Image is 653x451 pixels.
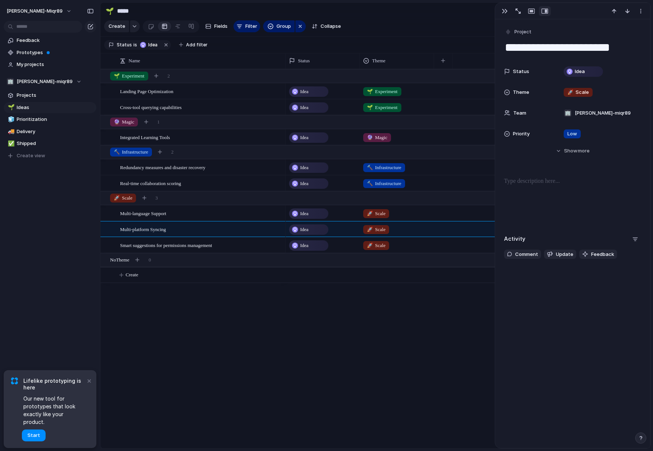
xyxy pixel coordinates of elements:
span: Fields [214,23,228,30]
span: Low [567,130,577,138]
span: Idea [300,242,308,249]
button: Collapse [309,20,344,32]
a: 🚚Delivery [4,126,96,137]
button: Project [503,27,534,37]
span: Infrastructure [367,180,401,187]
button: Comment [504,250,541,259]
span: 🌱 [367,89,373,94]
span: 🚀 [567,89,573,95]
span: 🔮 [114,119,120,125]
span: Idea [300,104,308,111]
button: Fields [202,20,231,32]
span: Status [513,68,529,75]
span: Scale [367,226,385,233]
button: Filter [233,20,260,32]
span: 🌱 [114,73,120,79]
span: Integrated Learning Tools [120,133,170,141]
button: Update [544,250,576,259]
button: [PERSON_NAME]-miqr89 [3,5,76,17]
span: Idea [300,180,308,187]
span: Create view [17,152,45,159]
span: [PERSON_NAME]-miqr89 [575,109,631,117]
span: My projects [17,61,94,68]
button: Idea [138,41,161,49]
span: 🔨 [367,165,373,170]
span: Theme [513,89,529,96]
span: Idea [148,42,159,48]
span: Infrastructure [114,148,148,156]
button: Dismiss [84,376,93,385]
span: is [133,42,137,48]
span: Landing Page Optimization [120,87,173,95]
button: Add filter [175,40,212,50]
button: Create view [4,150,96,161]
span: Feedback [17,37,94,44]
span: Team [513,109,526,117]
button: 🧊 [7,116,14,123]
span: Project [514,28,531,36]
span: Ideas [17,104,94,111]
div: 🌱 [8,103,13,112]
span: Redundancy measures and disaster recovery [120,163,205,171]
span: [PERSON_NAME]-miqr89 [17,78,73,85]
span: Priority [513,130,530,138]
h2: Activity [504,235,526,243]
span: Experiment [367,104,398,111]
a: ✅Shipped [4,138,96,149]
button: Create [104,20,129,32]
button: 🚚 [7,128,14,135]
span: Status [117,42,132,48]
span: 2 [171,148,174,156]
div: 🌱Ideas [4,102,96,113]
span: 🔨 [367,181,373,186]
span: No Theme [110,256,129,264]
span: Create [126,271,138,279]
span: 🌱 [367,105,373,110]
span: Cross-tool querying capabilities [120,103,182,111]
span: Multi-platform Syncing [120,225,166,233]
span: Scale [367,242,385,249]
span: Scale [367,210,385,217]
span: Experiment [367,88,398,95]
span: Projects [17,92,94,99]
span: Magic [367,134,387,141]
span: Infrastructure [367,164,401,171]
span: Prototypes [17,49,94,56]
a: Prototypes [4,47,96,58]
span: Our new tool for prototypes that look exactly like your product. [23,395,85,426]
button: Start [22,429,46,441]
span: 🚀 [114,195,120,201]
button: ✅ [7,140,14,147]
span: 0 [149,256,151,264]
div: 🧊 [8,115,13,124]
span: 🚀 [367,211,373,216]
span: Group [276,23,291,30]
span: Delivery [17,128,94,135]
span: Create [109,23,125,30]
a: 🧊Prioritization [4,114,96,125]
span: Idea [300,210,308,217]
span: Multi-language Support [120,209,166,217]
span: Prioritization [17,116,94,123]
button: 🌱 [104,5,116,17]
span: Magic [114,118,134,126]
span: Update [556,251,573,258]
button: Feedback [579,250,617,259]
button: 🌱 [7,104,14,111]
span: 3 [155,194,158,202]
span: Scale [567,89,589,96]
span: Smart suggestions for permissions management [120,241,212,249]
button: Group [263,20,295,32]
a: Projects [4,90,96,101]
div: 🚚 [8,127,13,136]
span: more [578,147,590,155]
span: [PERSON_NAME]-miqr89 [7,7,63,15]
span: Shipped [17,140,94,147]
span: Collapse [321,23,341,30]
span: Idea [300,88,308,95]
a: My projects [4,59,96,70]
span: Show [564,147,577,155]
